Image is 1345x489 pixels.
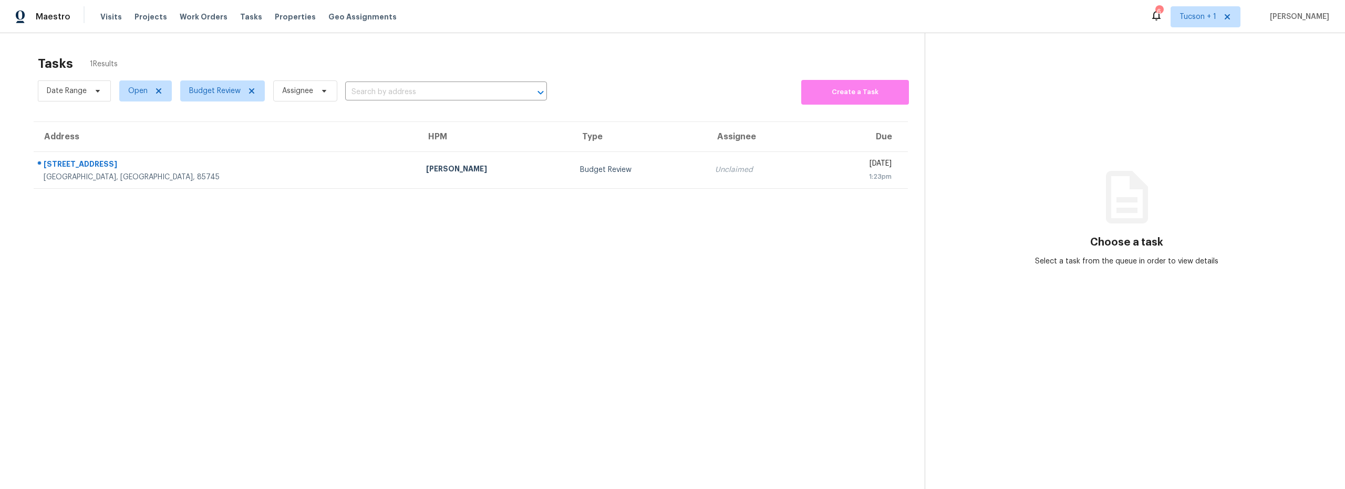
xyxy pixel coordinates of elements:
[533,85,548,100] button: Open
[580,165,698,175] div: Budget Review
[47,86,87,96] span: Date Range
[418,122,571,151] th: HPM
[1155,6,1163,17] div: 6
[328,12,397,22] span: Geo Assignments
[801,80,909,105] button: Create a Task
[823,158,892,171] div: [DATE]
[806,86,904,98] span: Create a Task
[275,12,316,22] span: Properties
[180,12,227,22] span: Work Orders
[189,86,241,96] span: Budget Review
[100,12,122,22] span: Visits
[282,86,313,96] span: Assignee
[572,122,707,151] th: Type
[707,122,815,151] th: Assignee
[128,86,148,96] span: Open
[715,165,806,175] div: Unclaimed
[44,172,409,182] div: [GEOGRAPHIC_DATA], [GEOGRAPHIC_DATA], 85745
[36,12,70,22] span: Maestro
[90,59,118,69] span: 1 Results
[1180,12,1216,22] span: Tucson + 1
[1266,12,1329,22] span: [PERSON_NAME]
[426,164,563,177] div: [PERSON_NAME]
[38,58,73,69] h2: Tasks
[345,84,518,100] input: Search by address
[1090,237,1163,248] h3: Choose a task
[823,171,892,182] div: 1:23pm
[34,122,418,151] th: Address
[134,12,167,22] span: Projects
[240,13,262,21] span: Tasks
[44,159,409,172] div: [STREET_ADDRESS]
[814,122,908,151] th: Due
[1026,256,1228,267] div: Select a task from the queue in order to view details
